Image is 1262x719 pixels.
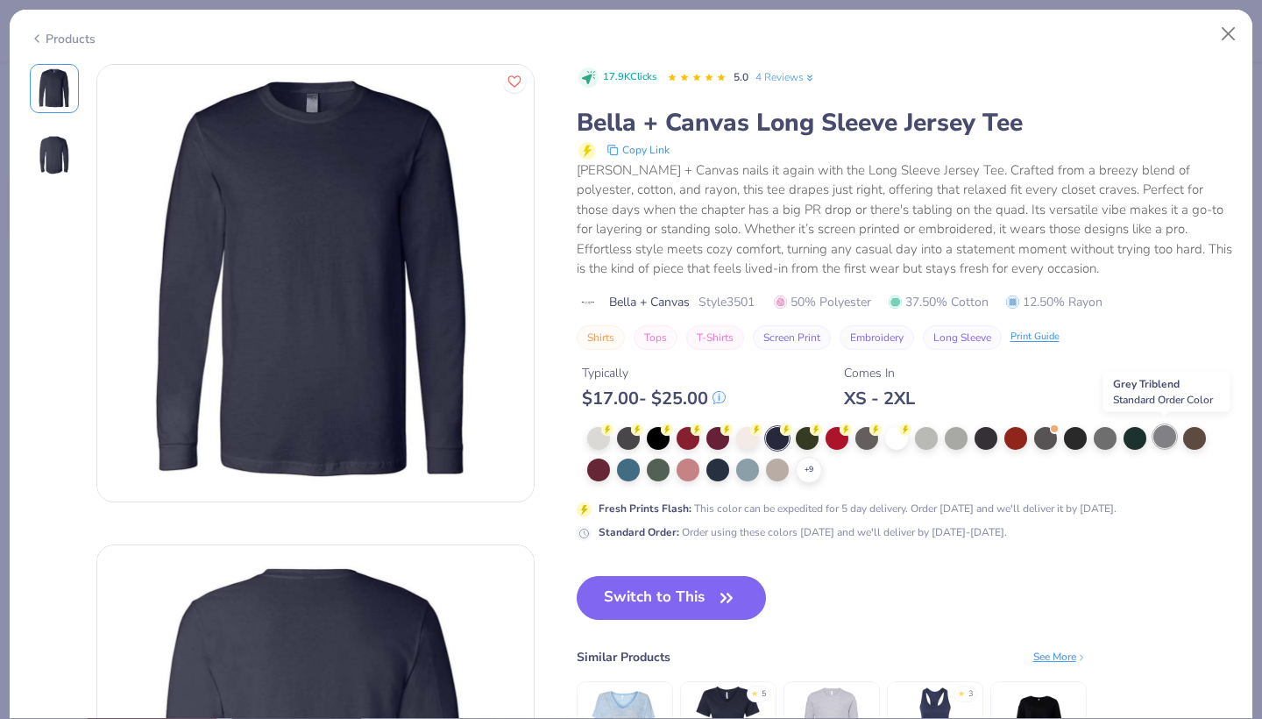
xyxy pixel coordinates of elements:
[601,139,675,160] button: copy to clipboard
[582,364,726,382] div: Typically
[599,524,1007,540] div: Order using these colors [DATE] and we'll deliver by [DATE]-[DATE].
[698,293,755,311] span: Style 3501
[753,325,831,350] button: Screen Print
[503,70,526,93] button: Like
[844,388,915,409] div: XS - 2XL
[599,502,691,516] strong: Fresh Prints Flash :
[844,364,915,382] div: Comes In
[33,68,75,110] img: Front
[599,501,1117,516] div: This color can be expedited for 5 day delivery. Order [DATE] and we'll deliver it by [DATE].
[1113,393,1213,407] span: Standard Order Color
[1010,330,1060,345] div: Print Guide
[577,648,670,666] div: Similar Products
[599,525,679,539] strong: Standard Order :
[1212,18,1245,51] button: Close
[577,576,767,620] button: Switch to This
[923,325,1002,350] button: Long Sleeve
[577,295,600,310] img: brand logo
[774,293,871,311] span: 50% Polyester
[577,106,1233,139] div: Bella + Canvas Long Sleeve Jersey Tee
[634,325,677,350] button: Tops
[30,30,96,48] div: Products
[97,65,534,502] img: Front
[889,293,989,311] span: 37.50% Cotton
[577,160,1233,279] div: [PERSON_NAME] + Canvas nails it again with the Long Sleeve Jersey Tee. Crafted from a breezy blen...
[1103,372,1230,412] div: Grey Triblend
[968,688,973,701] div: 3
[603,70,656,85] span: 17.9K Clicks
[609,293,690,311] span: Bella + Canvas
[805,464,813,476] span: + 9
[958,688,965,695] div: ★
[755,69,816,85] a: 4 Reviews
[734,70,748,84] span: 5.0
[686,325,744,350] button: T-Shirts
[762,688,766,701] div: 5
[667,64,727,92] div: 5.0 Stars
[751,688,758,695] div: ★
[1006,293,1102,311] span: 12.50% Rayon
[840,325,914,350] button: Embroidery
[33,134,75,176] img: Back
[582,388,726,409] div: $ 17.00 - $ 25.00
[577,325,625,350] button: Shirts
[1033,649,1087,665] div: See More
